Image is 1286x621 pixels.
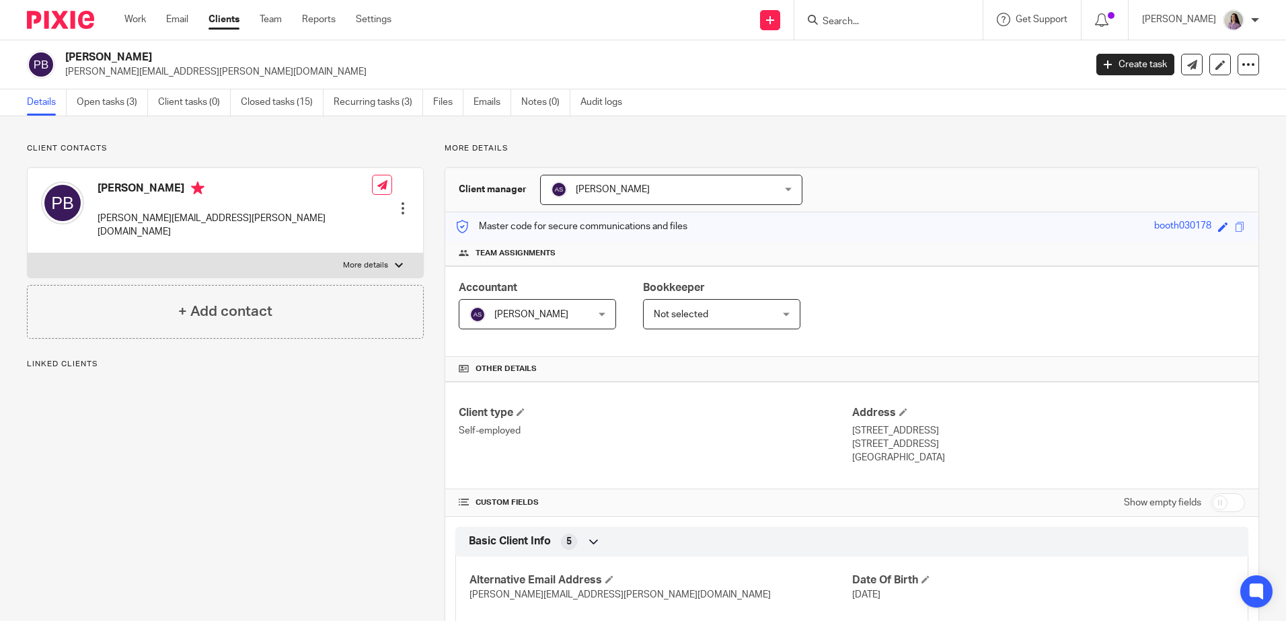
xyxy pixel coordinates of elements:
[852,424,1245,438] p: [STREET_ADDRESS]
[209,13,239,26] a: Clients
[469,573,852,587] h4: Alternative Email Address
[459,183,527,196] h3: Client manager
[445,143,1259,154] p: More details
[1016,15,1067,24] span: Get Support
[241,89,324,116] a: Closed tasks (15)
[343,260,388,271] p: More details
[576,185,650,194] span: [PERSON_NAME]
[459,424,852,438] p: Self-employed
[191,181,204,195] i: Primary
[260,13,282,26] a: Team
[852,573,1234,587] h4: Date Of Birth
[98,181,372,198] h4: [PERSON_NAME]
[41,181,84,224] img: svg%3E
[459,282,517,293] span: Accountant
[476,248,556,259] span: Team assignments
[821,16,942,28] input: Search
[580,89,632,116] a: Audit logs
[166,13,188,26] a: Email
[643,282,705,293] span: Bookkeeper
[654,310,708,319] span: Not selected
[433,89,463,116] a: Files
[852,451,1245,464] p: [GEOGRAPHIC_DATA]
[1124,496,1201,509] label: Show empty fields
[178,301,272,322] h4: + Add contact
[459,497,852,508] h4: CUSTOM FIELDS
[852,406,1245,420] h4: Address
[455,220,687,233] p: Master code for secure communications and files
[476,364,537,374] span: Other details
[469,590,771,599] span: [PERSON_NAME][EMAIL_ADDRESS][PERSON_NAME][DOMAIN_NAME]
[27,359,424,370] p: Linked clients
[521,89,570,116] a: Notes (0)
[77,89,148,116] a: Open tasks (3)
[551,181,567,198] img: svg%3E
[27,11,94,29] img: Pixie
[65,65,1076,79] p: [PERSON_NAME][EMAIL_ADDRESS][PERSON_NAME][DOMAIN_NAME]
[474,89,511,116] a: Emails
[1154,219,1211,235] div: booth030178
[356,13,391,26] a: Settings
[566,535,572,548] span: 5
[459,406,852,420] h4: Client type
[469,534,551,548] span: Basic Client Info
[1223,9,1244,31] img: Olivia.jpg
[27,89,67,116] a: Details
[27,50,55,79] img: svg%3E
[334,89,423,116] a: Recurring tasks (3)
[852,438,1245,451] p: [STREET_ADDRESS]
[65,50,874,65] h2: [PERSON_NAME]
[1142,13,1216,26] p: [PERSON_NAME]
[494,310,568,319] span: [PERSON_NAME]
[158,89,231,116] a: Client tasks (0)
[1096,54,1174,75] a: Create task
[27,143,424,154] p: Client contacts
[852,590,880,599] span: [DATE]
[469,306,486,323] img: svg%3E
[302,13,336,26] a: Reports
[98,212,372,239] p: [PERSON_NAME][EMAIL_ADDRESS][PERSON_NAME][DOMAIN_NAME]
[124,13,146,26] a: Work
